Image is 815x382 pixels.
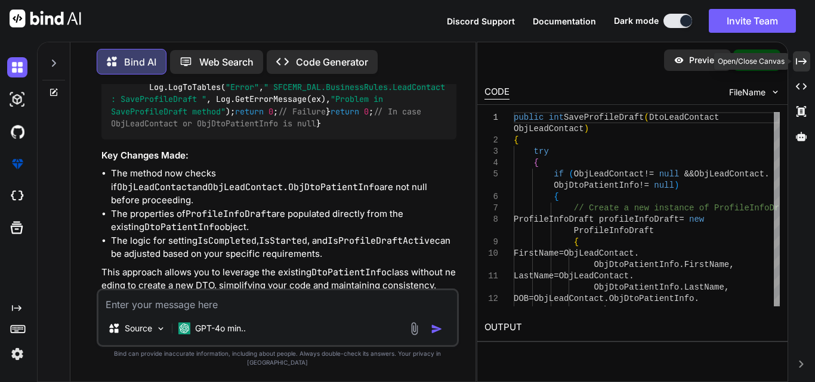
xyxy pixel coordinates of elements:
span: && [684,169,694,179]
span: FirstName [514,249,559,258]
code: DtoPatientInfo [311,266,387,278]
div: Open/Close Canvas [714,53,788,70]
span: != [644,169,654,179]
code: ProfileInfoDraft [186,208,271,220]
button: Discord Support [447,15,515,27]
span: . [694,294,699,303]
span: . [764,169,769,179]
span: ( [569,169,573,179]
span: ObjDtoPatientInfo [594,282,679,292]
span: ObjLeadContact [564,249,634,258]
img: Pick Models [156,324,166,334]
h3: Key Changes Made: [101,149,456,163]
p: Bind AI [124,55,156,69]
span: new [689,215,704,224]
span: . [604,294,609,303]
div: 8 [484,214,498,225]
span: ObjLeadContact [694,169,765,179]
span: null [654,181,674,190]
span: 0 [268,106,273,117]
div: 7 [484,203,498,214]
span: ObjLeadContact [534,294,604,303]
span: { [514,135,518,145]
span: LastName [684,282,724,292]
span: public [514,113,544,122]
img: darkAi-studio [7,89,27,110]
span: ObjLeadContact [514,124,584,133]
div: 5 [484,169,498,180]
span: ObjLeadContact [559,271,629,281]
img: preview [674,55,684,66]
img: Bind AI [10,10,81,27]
span: ObjDtoPatientInfo [594,260,679,269]
li: The logic for setting , , and can be adjusted based on your specific requirements. [111,234,456,261]
div: 11 [484,271,498,282]
li: The properties of are populated directly from the existing object. [111,207,456,234]
span: ) [674,181,679,190]
code: IsStarted [259,235,307,247]
span: int [549,113,564,122]
code: ObjLeadContact.ObjDtoPatientInfo [208,181,379,193]
img: icon [431,323,443,335]
span: SaveProfileDraft [564,113,644,122]
p: This approach allows you to leverage the existing class without needing to create a new DTO, simp... [101,266,456,293]
div: 10 [484,248,498,259]
span: DOB [514,294,529,303]
span: null [659,169,680,179]
span: = [679,215,684,224]
div: 1 [484,112,498,123]
span: ObjDtoPatientInfo [609,294,694,303]
span: { [574,237,579,247]
span: = [529,294,533,303]
span: . [679,282,684,292]
span: , [609,305,614,315]
span: ProfileInfoDraft profileInfoDraft [514,215,679,224]
span: DtoLeadContact [649,113,720,122]
img: GPT-4o mini [178,322,190,334]
span: . [629,271,634,281]
div: 9 [484,237,498,248]
img: chevron down [770,87,780,97]
span: return [331,106,359,117]
img: darkChat [7,57,27,77]
img: githubDark [7,122,27,142]
img: premium [7,154,27,174]
div: 3 [484,146,498,157]
img: attachment [407,322,421,336]
span: Dob [594,305,609,315]
div: 2 [484,135,498,146]
span: ObjLeadContact [574,169,644,179]
span: FileName [729,86,765,98]
span: try [534,147,549,156]
span: ObjDtoPatientInfo [554,181,639,190]
span: " SFCEMR_DAL.BusinessRules.LeadContact : SaveProfileDraft " [111,82,450,104]
p: Code Generator [296,55,368,69]
span: { [554,192,558,201]
div: 12 [484,293,498,305]
span: "Error" [226,82,259,92]
code: ObjLeadContact [117,181,192,193]
span: Discord Support [447,16,515,26]
span: , [724,282,729,292]
li: The method now checks if and are not null before proceeding. [111,167,456,207]
span: if [554,169,564,179]
button: Documentation [533,15,596,27]
div: 6 [484,191,498,203]
span: = [559,249,564,258]
p: Web Search [199,55,254,69]
span: ( [644,113,649,122]
p: Preview [689,54,721,66]
span: LastName [514,271,554,281]
code: IsCompleted [197,235,257,247]
span: . [679,260,684,269]
span: return [235,106,264,117]
span: Documentation [533,16,596,26]
img: cloudideIcon [7,186,27,206]
span: Dark mode [614,15,659,27]
div: 4 [484,157,498,169]
span: 0 [364,106,369,117]
p: Bind can provide inaccurate information, including about people. Always double-check its answers.... [97,349,459,367]
p: Source [125,322,152,334]
code: IsProfileDraftActive [328,235,435,247]
img: settings [7,344,27,364]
